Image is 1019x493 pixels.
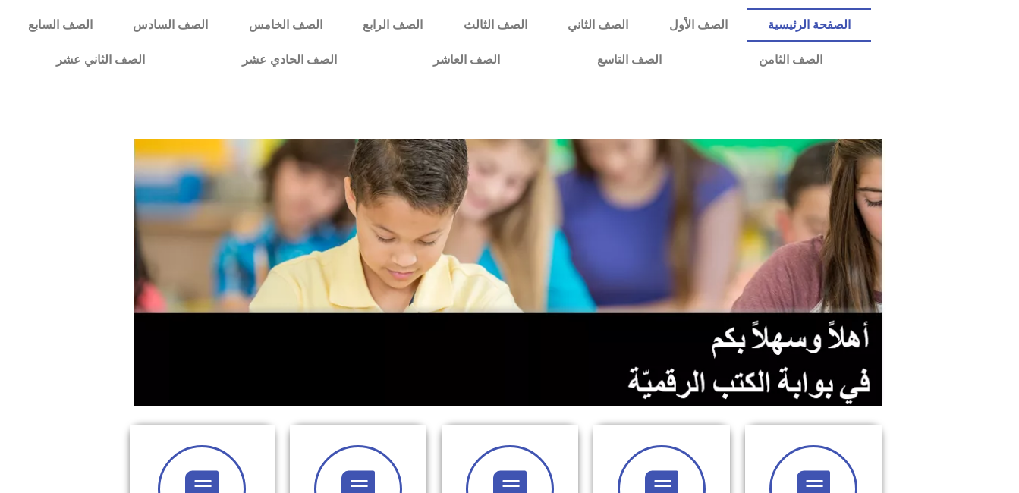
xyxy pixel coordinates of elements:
[710,42,871,77] a: الصف الثامن
[549,42,710,77] a: الصف التاسع
[385,42,549,77] a: الصف العاشر
[443,8,547,42] a: الصف الثالث
[228,8,342,42] a: الصف الخامس
[747,8,870,42] a: الصفحة الرئيسية
[342,8,442,42] a: الصف الرابع
[8,42,193,77] a: الصف الثاني عشر
[193,42,385,77] a: الصف الحادي عشر
[547,8,648,42] a: الصف الثاني
[113,8,228,42] a: الصف السادس
[649,8,747,42] a: الصف الأول
[8,8,112,42] a: الصف السابع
